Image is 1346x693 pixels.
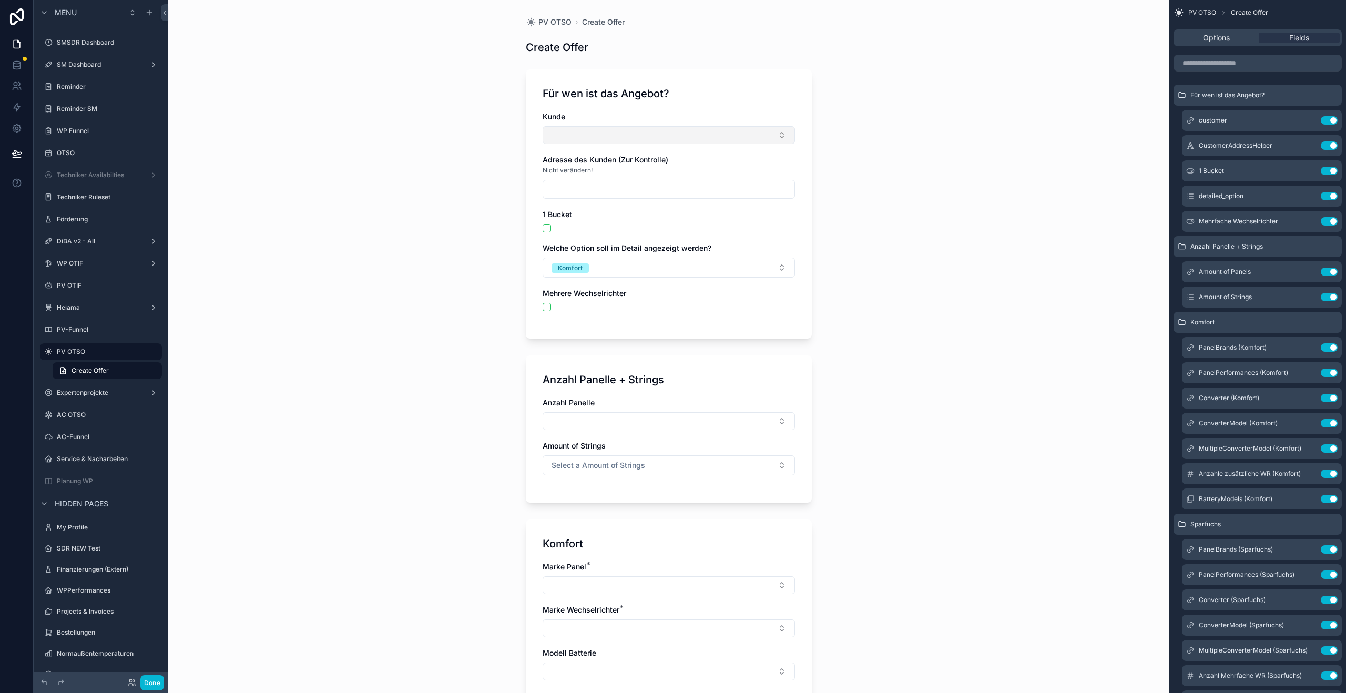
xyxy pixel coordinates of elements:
a: PV OTIF [40,277,162,294]
label: SMSDR Dashboard [57,38,160,47]
a: Techniker Ruleset [40,189,162,206]
span: detailed_option [1199,192,1243,200]
label: DiBA v2 - All [57,237,145,246]
label: WP OTIF [57,259,145,268]
span: ConverterModel (Komfort) [1199,419,1278,427]
span: Anzahl Panelle + Strings [1190,242,1263,251]
span: PanelBrands (Komfort) [1199,343,1267,352]
button: Select Button [543,663,795,680]
div: Komfort [558,263,583,273]
label: SDR NEW Test [57,544,160,553]
label: My Profile [57,523,160,532]
span: PanelPerformances (Sparfuchs) [1199,570,1294,579]
h1: Komfort [543,536,583,551]
a: PV-Funnel [40,321,162,338]
button: Select Button [543,576,795,594]
span: Options [1203,33,1230,43]
a: Bestellungen [40,624,162,641]
span: Anzahl Mehrfache WR (Sparfuchs) [1199,671,1302,680]
span: PV OTSO [538,17,572,27]
span: ConverterModel (Sparfuchs) [1199,621,1284,629]
span: Amount of Panels [1199,268,1251,276]
span: Fields [1289,33,1309,43]
a: Service & Nacharbeiten [40,451,162,467]
a: DiBA v2 - All [40,233,162,250]
span: MultipleConverterModel (Komfort) [1199,444,1301,453]
span: CustomerAddressHelper [1199,141,1272,150]
a: Planung WP [40,473,162,490]
label: Expertenprojekte [57,389,145,397]
label: Förderung [57,215,160,223]
label: WPPerformances [57,586,160,595]
label: WP Funnel [57,127,160,135]
span: 1 Bucket [1199,167,1224,175]
span: PanelPerformances (Komfort) [1199,369,1288,377]
label: Techniker Availabilties [57,171,145,179]
label: PV-Funnel [57,325,160,334]
a: Förderung [40,211,162,228]
span: Mehrfache Wechselrichter [1199,217,1278,226]
span: Adresse des Kunden (Zur Kontrolle) [543,155,668,164]
span: Select a Amount of Strings [552,460,645,471]
a: Reminder [40,78,162,95]
label: PV OTSO [57,348,156,356]
a: Finanzierungen (Extern) [40,561,162,578]
a: PV OTSO [40,343,162,360]
span: Marke Panel [543,562,586,571]
span: customer [1199,116,1227,125]
h1: Anzahl Panelle + Strings [543,372,664,387]
span: 1 Bucket [543,210,572,219]
a: My Profile [40,519,162,536]
label: SM Dashboard [57,60,145,69]
button: Select Button [543,619,795,637]
span: Anzahle zusätzliche WR (Komfort) [1199,470,1301,478]
a: Normaußentemperaturen [40,645,162,662]
span: Sparfuchs [1190,520,1221,528]
a: Create Offer [582,17,625,27]
label: Finanzierungen (Extern) [57,565,160,574]
h1: Für wen ist das Angebot? [543,86,669,101]
span: BatteryModels (Komfort) [1199,495,1272,503]
button: Select Button [543,455,795,475]
label: Techniker Ruleset [57,193,160,201]
a: Expertenprojekte [40,384,162,401]
span: Kunde [543,112,565,121]
label: AC-Funnel [57,433,160,441]
label: Reminder [57,83,160,91]
a: Create Offer [53,362,162,379]
label: Planung WP [57,477,160,485]
span: Converter (Komfort) [1199,394,1259,402]
span: Nicht verändern! [543,166,593,175]
span: MultipleConverterModel (Sparfuchs) [1199,646,1308,655]
span: Create Offer [72,366,109,375]
a: SM Dashboard [40,56,162,73]
button: Select Button [543,126,795,144]
label: Bestellungen [57,628,160,637]
span: Menu [55,7,77,18]
span: PanelBrands (Sparfuchs) [1199,545,1273,554]
label: OTSO [57,149,160,157]
span: Marke Wechselrichter [543,605,619,614]
a: Reminder SM [40,100,162,117]
button: Select Button [543,412,795,430]
span: Komfort [1190,318,1215,327]
label: Heiama [57,303,145,312]
a: WP OTIF [40,255,162,272]
label: Zeitplanschritte [57,670,160,679]
label: AC OTSO [57,411,160,419]
span: Create Offer [1231,8,1268,17]
span: Hidden pages [55,498,108,509]
span: Amount of Strings [1199,293,1252,301]
span: Mehrere Wechselrichter [543,289,626,298]
label: PV OTIF [57,281,160,290]
span: PV OTSO [1188,8,1216,17]
a: AC OTSO [40,406,162,423]
button: Select Button [543,258,795,278]
a: SDR NEW Test [40,540,162,557]
a: Projects & Invoices [40,603,162,620]
label: Projects & Invoices [57,607,160,616]
a: OTSO [40,145,162,161]
a: PV OTSO [526,17,572,27]
label: Reminder SM [57,105,160,113]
